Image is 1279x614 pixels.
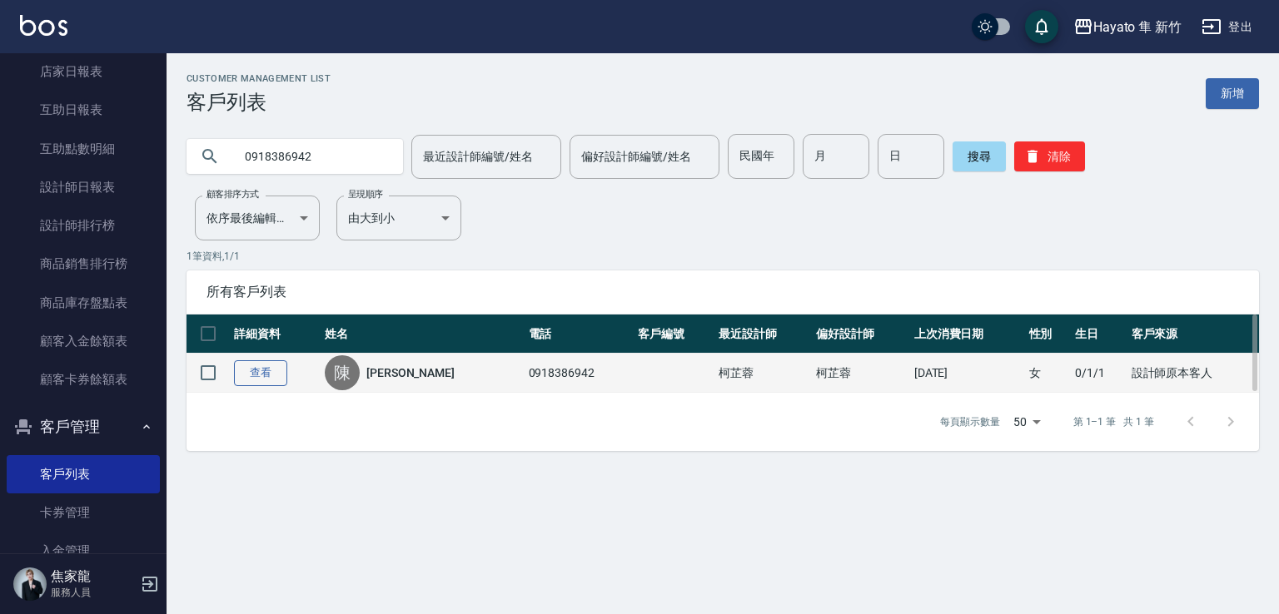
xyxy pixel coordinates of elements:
[525,354,635,393] td: 0918386942
[20,15,67,36] img: Logo
[1014,141,1085,171] button: 清除
[7,52,160,91] a: 店家日報表
[1007,399,1047,444] div: 50
[7,455,160,493] a: 客戶列表
[7,360,160,399] a: 顧客卡券餘額表
[1025,10,1058,43] button: save
[910,354,1025,393] td: [DATE]
[325,355,360,390] div: 陳
[1071,314,1127,354] th: 生日
[7,206,160,245] a: 設計師排行榜
[234,360,287,386] a: 查看
[1071,354,1127,393] td: 0/1/1
[7,322,160,360] a: 顧客入金餘額表
[187,249,1259,264] p: 1 筆資料, 1 / 1
[1195,12,1259,42] button: 登出
[51,585,136,600] p: 服務人員
[1067,10,1188,44] button: Hayato 隼 新竹
[812,314,909,354] th: 偏好設計師
[525,314,635,354] th: 電話
[1127,314,1259,354] th: 客戶來源
[1025,314,1072,354] th: 性別
[7,493,160,532] a: 卡券管理
[207,188,259,201] label: 顧客排序方式
[7,532,160,570] a: 入金管理
[13,567,47,601] img: Person
[634,314,714,354] th: 客戶編號
[714,354,812,393] td: 柯芷蓉
[7,284,160,322] a: 商品庫存盤點表
[230,314,321,354] th: 詳細資料
[7,91,160,129] a: 互助日報表
[195,196,320,240] div: 依序最後編輯時間
[7,130,160,168] a: 互助點數明細
[1093,17,1182,37] div: Hayato 隼 新竹
[7,405,160,448] button: 客戶管理
[940,414,1000,429] p: 每頁顯示數量
[1206,78,1259,109] a: 新增
[207,284,1239,300] span: 所有客戶列表
[336,196,461,240] div: 由大到小
[953,141,1006,171] button: 搜尋
[1025,354,1072,393] td: 女
[233,134,390,179] input: 搜尋關鍵字
[910,314,1025,354] th: 上次消費日期
[366,364,455,381] a: [PERSON_NAME]
[1127,354,1259,393] td: 設計師原本客人
[187,73,331,84] h2: Customer Management List
[348,188,383,201] label: 呈現順序
[321,314,525,354] th: 姓名
[7,245,160,283] a: 商品銷售排行榜
[187,91,331,114] h3: 客戶列表
[51,568,136,585] h5: 焦家龍
[7,168,160,206] a: 設計師日報表
[812,354,909,393] td: 柯芷蓉
[714,314,812,354] th: 最近設計師
[1073,414,1154,429] p: 第 1–1 筆 共 1 筆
